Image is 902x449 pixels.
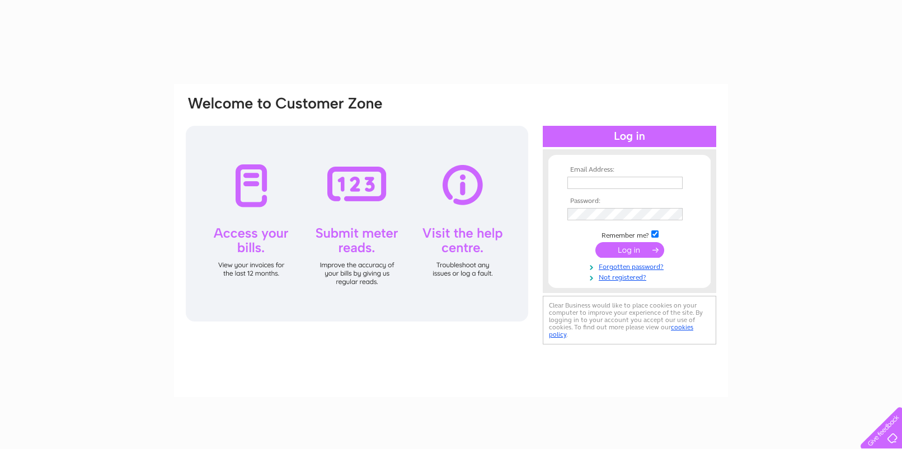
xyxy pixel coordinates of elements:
div: Clear Business would like to place cookies on your computer to improve your experience of the sit... [543,296,716,344]
a: Not registered? [567,271,694,282]
th: Email Address: [565,166,694,174]
input: Submit [595,242,664,258]
a: cookies policy [549,323,693,338]
a: Forgotten password? [567,261,694,271]
th: Password: [565,197,694,205]
td: Remember me? [565,229,694,240]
